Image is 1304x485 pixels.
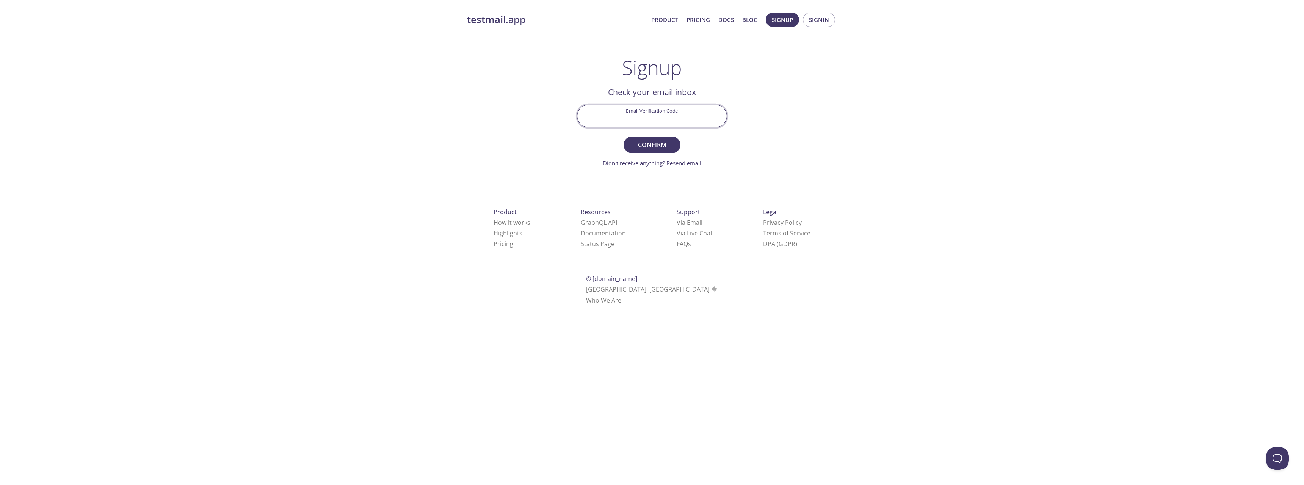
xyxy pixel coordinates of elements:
[467,13,506,26] strong: testmail
[763,208,778,216] span: Legal
[494,229,522,237] a: Highlights
[651,15,678,25] a: Product
[718,15,734,25] a: Docs
[763,218,802,227] a: Privacy Policy
[772,15,793,25] span: Signup
[581,240,614,248] a: Status Page
[494,240,513,248] a: Pricing
[624,137,680,153] button: Confirm
[677,218,702,227] a: Via Email
[581,229,626,237] a: Documentation
[677,208,700,216] span: Support
[763,229,810,237] a: Terms of Service
[686,15,710,25] a: Pricing
[677,240,691,248] a: FAQ
[1266,447,1289,470] iframe: Help Scout Beacon - Open
[467,13,645,26] a: testmail.app
[586,285,718,294] span: [GEOGRAPHIC_DATA], [GEOGRAPHIC_DATA]
[494,208,517,216] span: Product
[766,13,799,27] button: Signup
[494,218,530,227] a: How it works
[632,140,672,150] span: Confirm
[803,13,835,27] button: Signin
[809,15,829,25] span: Signin
[577,86,727,99] h2: Check your email inbox
[581,208,611,216] span: Resources
[622,56,682,79] h1: Signup
[742,15,758,25] a: Blog
[677,229,713,237] a: Via Live Chat
[581,218,617,227] a: GraphQL API
[763,240,797,248] a: DPA (GDPR)
[688,240,691,248] span: s
[586,275,637,283] span: © [DOMAIN_NAME]
[603,159,701,167] a: Didn't receive anything? Resend email
[586,296,621,304] a: Who We Are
